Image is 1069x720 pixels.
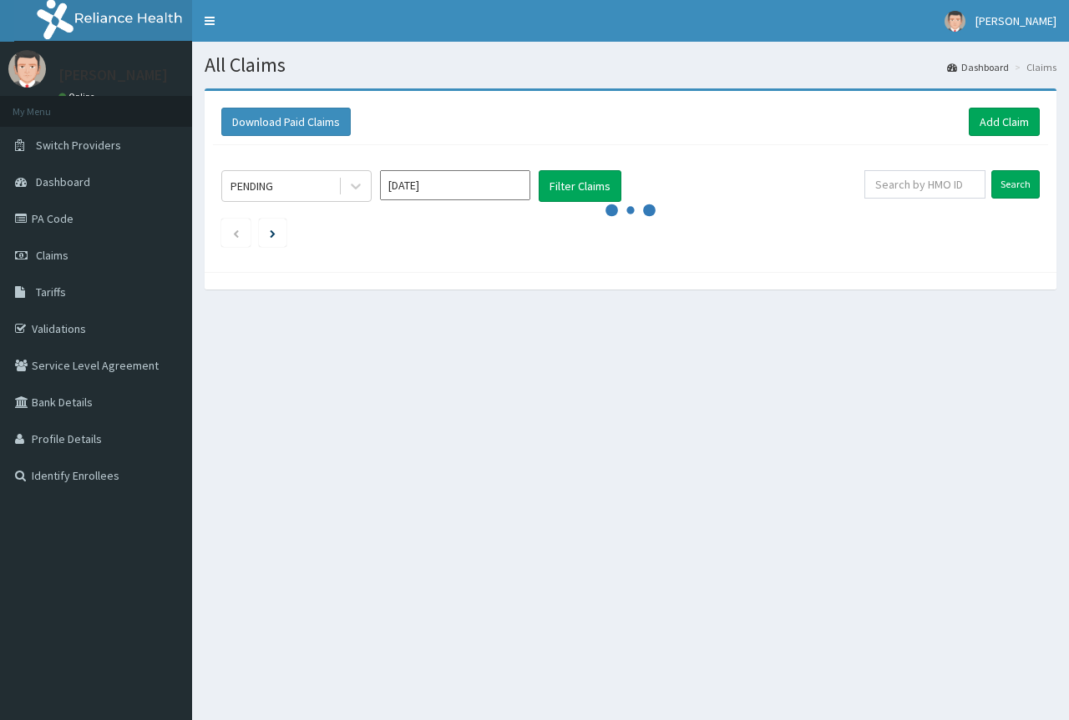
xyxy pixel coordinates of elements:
[232,225,240,240] a: Previous page
[221,108,351,136] button: Download Paid Claims
[539,170,621,202] button: Filter Claims
[36,138,121,153] span: Switch Providers
[605,185,656,235] svg: audio-loading
[58,68,168,83] p: [PERSON_NAME]
[205,54,1056,76] h1: All Claims
[231,178,273,194] div: PENDING
[969,108,1040,136] a: Add Claim
[975,13,1056,28] span: [PERSON_NAME]
[864,170,985,199] input: Search by HMO ID
[380,170,530,200] input: Select Month and Year
[270,225,276,240] a: Next page
[945,11,965,32] img: User Image
[36,248,68,263] span: Claims
[1011,60,1056,74] li: Claims
[991,170,1040,199] input: Search
[58,91,99,103] a: Online
[36,174,90,189] span: Dashboard
[8,50,46,88] img: User Image
[947,60,1009,74] a: Dashboard
[36,284,66,300] span: Tariffs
